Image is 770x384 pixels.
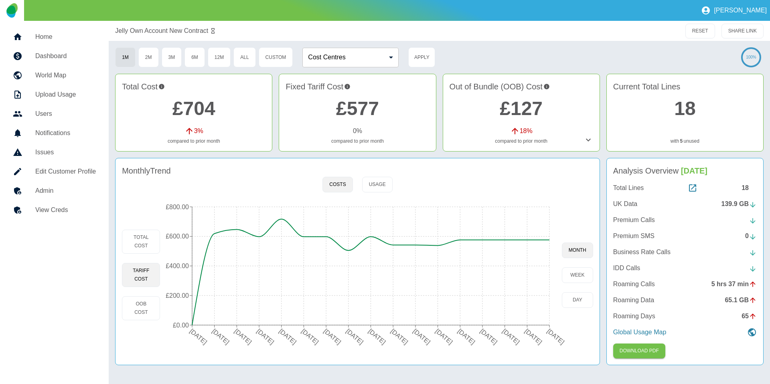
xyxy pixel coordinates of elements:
div: 0 [745,231,757,241]
div: 139.9 GB [721,199,757,209]
div: 18 [742,183,757,193]
h5: World Map [35,71,96,80]
tspan: [DATE] [434,327,454,346]
button: Apply [408,47,435,67]
tspan: [DATE] [456,327,476,346]
button: Usage [362,177,393,192]
a: Global Usage Map [613,327,757,337]
svg: This is your recurring contracted cost [344,81,351,93]
tspan: [DATE] [389,327,409,346]
h4: Fixed Tariff Cost [286,81,429,93]
tspan: [DATE] [546,327,566,346]
tspan: £800.00 [166,204,189,210]
div: 65 [742,311,757,321]
p: Global Usage Map [613,327,667,337]
tspan: [DATE] [211,327,231,346]
a: Home [6,27,102,46]
button: 1M [115,47,136,67]
p: Premium Calls [613,215,655,225]
p: [PERSON_NAME] [714,7,767,14]
a: £704 [172,98,215,119]
p: Roaming Calls [613,279,655,289]
a: Admin [6,181,102,200]
p: Total Lines [613,183,644,193]
h4: Monthly Trend [122,165,171,177]
button: 6M [184,47,205,67]
h4: Out of Bundle (OOB) Cost [450,81,593,93]
svg: Costs outside of your fixed tariff [543,81,550,93]
tspan: £400.00 [166,263,189,269]
button: month [562,243,593,258]
div: 5 hrs 37 min [711,279,757,289]
button: RESET [685,24,715,38]
h5: Users [35,109,96,119]
a: Upload Usage [6,85,102,104]
button: 2M [138,47,159,67]
tspan: [DATE] [479,327,499,346]
tspan: [DATE] [322,327,342,346]
a: World Map [6,66,102,85]
p: with unused [613,137,757,145]
h5: Edit Customer Profile [35,167,96,176]
a: Premium Calls [613,215,757,225]
a: Roaming Calls5 hrs 37 min [613,279,757,289]
svg: This is the total charges incurred over 1 months [158,81,165,93]
p: 3 % [194,126,203,136]
a: Roaming Data65.1 GB [613,295,757,305]
tspan: [DATE] [412,327,432,346]
tspan: [DATE] [501,327,521,346]
h5: Dashboard [35,51,96,61]
button: day [562,292,593,308]
a: Dashboard [6,46,102,66]
a: £127 [500,98,543,119]
a: UK Data139.9 GB [613,199,757,209]
p: Roaming Days [613,311,655,321]
a: 5 [680,137,683,145]
p: Business Rate Calls [613,247,671,257]
tspan: [DATE] [233,327,253,346]
button: All [233,47,255,67]
a: View Creds [6,200,102,220]
text: 100% [746,55,756,59]
button: Tariff Cost [122,263,160,287]
a: IDD Calls [613,263,757,273]
a: Premium SMS0 [613,231,757,241]
button: Click here to download the most recent invoice. If the current month’s invoice is unavailable, th... [613,344,665,358]
h4: Total Cost [122,81,265,93]
h4: Current Total Lines [613,81,757,93]
tspan: [DATE] [345,327,365,346]
h5: Upload Usage [35,90,96,99]
p: compared to prior month [286,137,429,145]
tspan: [DATE] [278,327,298,346]
tspan: [DATE] [188,327,209,346]
a: £577 [336,98,379,119]
button: SHARE LINK [721,24,764,38]
p: UK Data [613,199,637,209]
h5: Home [35,32,96,42]
a: 18 [674,98,695,119]
tspan: £600.00 [166,233,189,240]
a: Roaming Days65 [613,311,757,321]
tspan: [DATE] [300,327,320,346]
tspan: £0.00 [173,322,189,329]
a: Issues [6,143,102,162]
img: Logo [6,3,17,18]
a: Notifications [6,123,102,143]
a: Business Rate Calls [613,247,757,257]
a: Total Lines18 [613,183,757,193]
button: Custom [259,47,293,67]
p: IDD Calls [613,263,640,273]
tspan: [DATE] [255,327,276,346]
button: 3M [162,47,182,67]
a: Jelly Own Account New Contract [115,26,208,36]
button: 12M [208,47,231,67]
a: Edit Customer Profile [6,162,102,181]
p: 0 % [353,126,362,136]
span: [DATE] [681,166,707,175]
button: OOB Cost [122,296,160,320]
button: [PERSON_NAME] [698,2,770,18]
p: Premium SMS [613,231,654,241]
tspan: [DATE] [367,327,387,346]
div: 65.1 GB [725,295,757,305]
button: Total Cost [122,230,160,254]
